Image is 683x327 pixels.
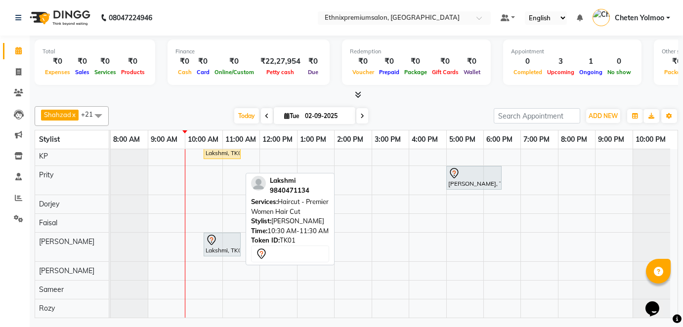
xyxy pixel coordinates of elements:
span: Token ID: [251,236,280,244]
a: 1:00 PM [298,132,329,147]
span: Stylist [39,135,60,144]
span: Completed [511,69,545,76]
span: Upcoming [545,69,577,76]
span: +21 [81,110,100,118]
div: [PERSON_NAME] [251,216,329,226]
span: Voucher [350,69,377,76]
span: Due [305,69,321,76]
span: No show [605,69,634,76]
b: 08047224946 [109,4,152,32]
div: [PERSON_NAME], TK02, 05:00 PM-06:30 PM, Retuals - Advance Cleanser Pro((Unisex) [447,167,501,188]
span: Sales [73,69,92,76]
div: 0 [605,56,634,67]
input: 2025-09-02 [302,109,351,123]
span: Services [92,69,119,76]
span: Sameer [39,285,64,294]
div: Lakshmi, TK01, 10:30 AM-11:30 AM, Haircut - Premier Women Hair Cut [205,234,240,255]
img: logo [25,4,93,32]
div: ₹0 [429,56,461,67]
span: Faisal [39,218,57,227]
input: Search Appointment [494,108,580,123]
div: ₹0 [43,56,73,67]
div: 3 [545,56,577,67]
a: 7:00 PM [521,132,552,147]
span: Prepaid [377,69,402,76]
span: Card [194,69,212,76]
div: Lakshmi, TK01, 10:30 AM-11:30 AM, Haircut - Premier Men Hair Cut [205,149,240,158]
span: Online/Custom [212,69,256,76]
img: Cheten Yolmoo [593,9,610,26]
a: 9:00 PM [596,132,627,147]
span: Products [119,69,147,76]
a: 8:00 AM [111,132,142,147]
a: 10:00 PM [633,132,668,147]
div: TK01 [251,236,329,245]
span: Tue [282,112,302,120]
div: ₹0 [119,56,147,67]
img: profile [251,176,266,191]
span: Cash [175,69,194,76]
span: Prity [39,170,53,179]
span: Petty cash [264,69,297,76]
span: KP [39,152,48,161]
div: Appointment [511,47,634,56]
a: 2:00 PM [335,132,366,147]
span: Stylist: [251,217,271,225]
span: [PERSON_NAME] [39,237,94,246]
span: Today [234,108,259,123]
div: ₹0 [402,56,429,67]
div: 9840471134 [270,186,309,196]
a: 12:00 PM [260,132,295,147]
span: Expenses [43,69,73,76]
a: 8:00 PM [558,132,590,147]
a: 9:00 AM [148,132,180,147]
div: ₹0 [212,56,256,67]
div: ₹0 [304,56,322,67]
div: 0 [511,56,545,67]
div: ₹0 [92,56,119,67]
div: Total [43,47,147,56]
span: Haircut - Premier Women Hair Cut [251,198,329,215]
span: Gift Cards [429,69,461,76]
span: Lakshmi [270,176,296,184]
a: 5:00 PM [447,132,478,147]
div: ₹0 [377,56,402,67]
div: ₹0 [175,56,194,67]
span: Package [402,69,429,76]
div: Redemption [350,47,483,56]
span: Wallet [461,69,483,76]
a: 4:00 PM [409,132,440,147]
div: ₹22,27,954 [256,56,304,67]
a: 3:00 PM [372,132,403,147]
span: Dorjey [39,200,59,208]
div: ₹0 [350,56,377,67]
a: 10:00 AM [185,132,221,147]
iframe: chat widget [641,287,673,317]
a: 6:00 PM [484,132,515,147]
span: Shahzad [44,111,71,119]
span: [PERSON_NAME] [39,266,94,275]
div: ₹0 [194,56,212,67]
span: Ongoing [577,69,605,76]
div: 1 [577,56,605,67]
div: ₹0 [461,56,483,67]
div: ₹0 [73,56,92,67]
span: Cheten Yolmoo [615,13,664,23]
span: Time: [251,227,267,235]
a: 11:00 AM [223,132,258,147]
span: Services: [251,198,278,205]
span: ADD NEW [589,112,618,120]
a: x [71,111,76,119]
div: Finance [175,47,322,56]
button: ADD NEW [586,109,620,123]
span: Rozy [39,304,55,313]
div: 10:30 AM-11:30 AM [251,226,329,236]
